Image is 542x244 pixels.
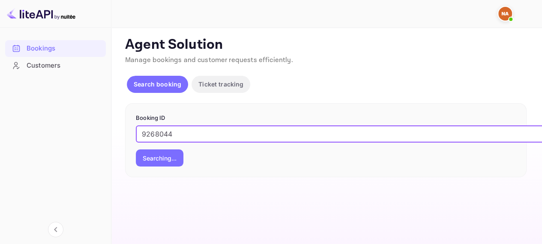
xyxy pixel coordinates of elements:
span: Manage bookings and customer requests efficiently. [125,56,293,65]
img: Nargisse El Aoumari [498,7,512,21]
div: Customers [5,57,106,74]
p: Search booking [134,80,181,89]
p: Ticket tracking [198,80,243,89]
div: Bookings [5,40,106,57]
img: LiteAPI logo [7,7,75,21]
button: Searching... [136,149,183,167]
p: Agent Solution [125,36,527,54]
a: Customers [5,57,106,73]
p: Booking ID [136,114,516,122]
div: Customers [27,61,102,71]
a: Bookings [5,40,106,56]
div: Bookings [27,44,102,54]
button: Collapse navigation [48,222,63,237]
